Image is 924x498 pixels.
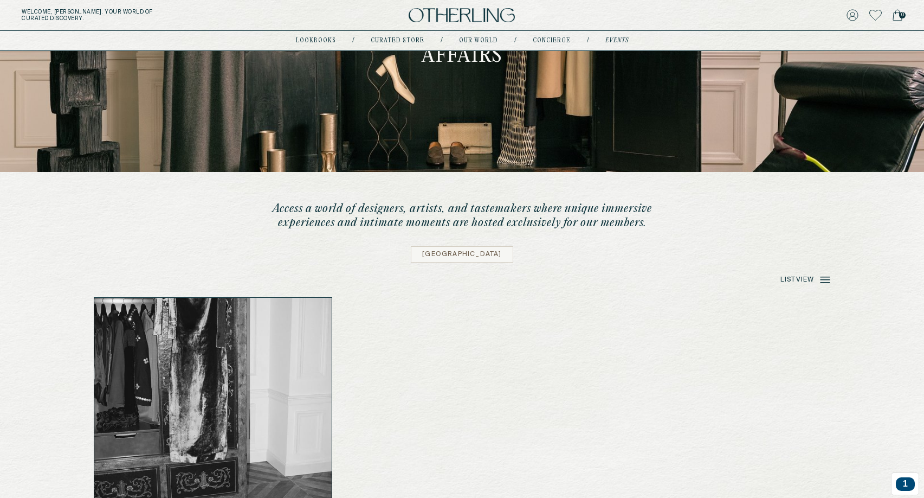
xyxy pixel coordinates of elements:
div: List view [780,275,831,285]
a: events [605,38,629,43]
a: Curated store [371,38,424,43]
div: / [587,36,589,45]
img: logo [409,8,515,23]
h5: Welcome, [PERSON_NAME] . Your world of curated discovery. [22,9,286,22]
div: / [514,36,516,45]
a: lookbooks [296,38,336,43]
a: 0 [893,8,902,23]
span: 0 [899,12,906,18]
img: background [94,298,332,498]
a: concierge [533,38,571,43]
button: [GEOGRAPHIC_DATA] [411,246,513,263]
h1: exclusive invites to otherworldly affairs [353,6,571,67]
a: Our world [459,38,498,43]
div: / [441,36,443,45]
p: Access a world of designers, artists, and tastemakers where unique immersive experiences and inti... [251,202,674,230]
div: / [352,36,354,45]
